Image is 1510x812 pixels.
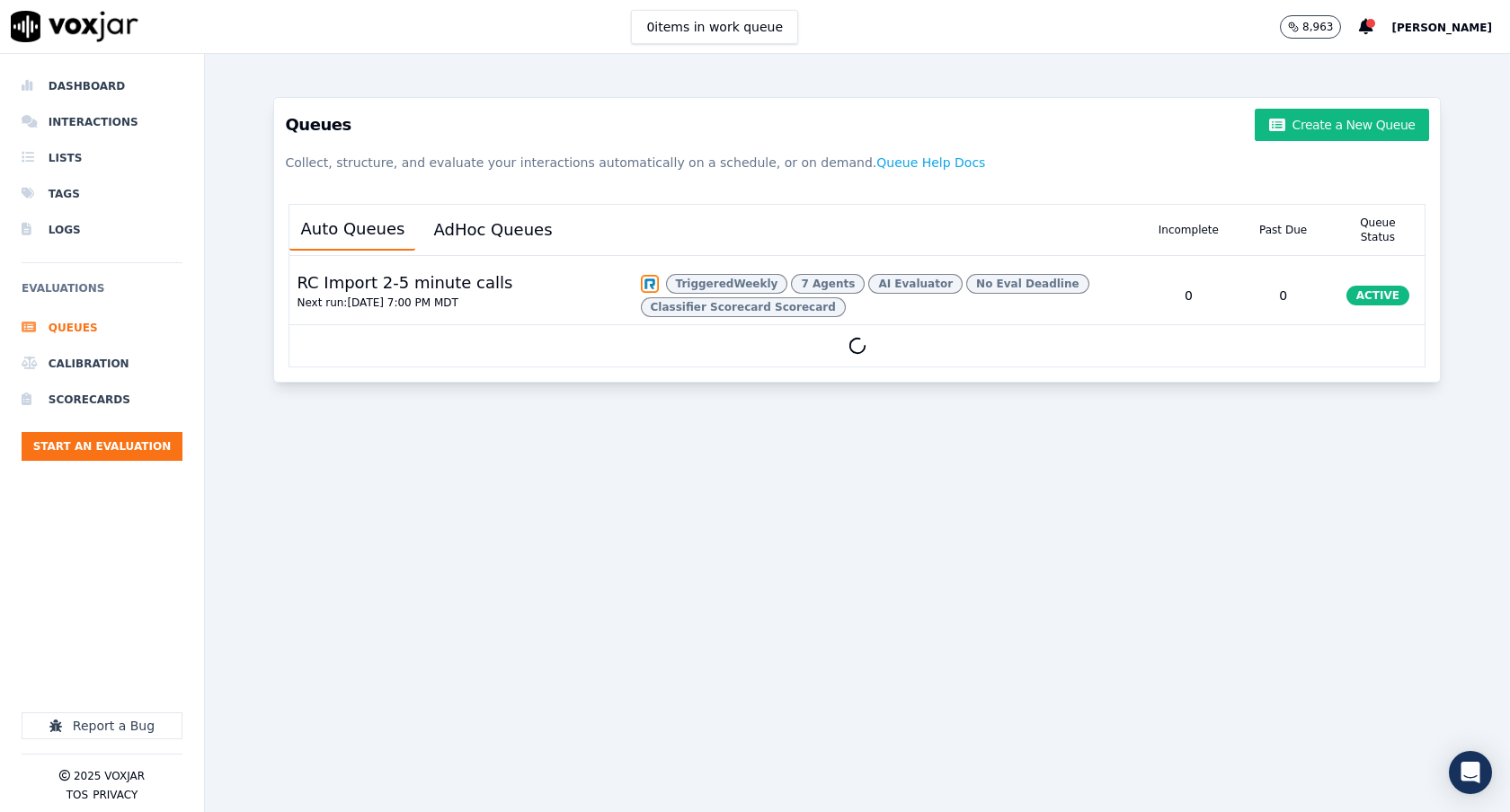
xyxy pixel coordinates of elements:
[422,210,563,250] button: AdHoc Queues
[641,297,846,317] span: Classifier Scorecard Scorecard
[22,382,182,418] a: Scorecards
[1391,16,1510,38] button: [PERSON_NAME]
[791,274,865,294] span: 7 Agents
[22,104,182,140] a: Interactions
[868,274,963,294] span: AI Evaluator
[1391,22,1492,34] span: [PERSON_NAME]
[641,275,659,293] img: RingCentral Office_icon
[22,68,182,104] a: Dashboard
[22,712,182,739] button: Report a Bug
[1280,15,1341,39] button: 8,963
[289,270,520,296] div: RC Import 2-5 minute calls
[631,10,798,44] button: 0items in work queue
[1280,15,1359,39] button: 8,963
[966,274,1089,294] span: No Eval Deadline
[1346,286,1409,305] span: ACTIVE
[74,769,145,783] p: 2025 Voxjar
[289,256,1425,325] button: RC Import 2-5 minute calls Next run:[DATE] 7:00 PM MDT RingCentral Office_icon TriggeredWeekly 7 ...
[285,146,1429,179] p: Collect, structure, and evaluate your interactions automatically on a schedule, or on demand.
[1236,267,1330,324] div: 0
[285,109,1429,141] h3: Queues
[1302,20,1333,34] p: 8,963
[22,176,182,212] a: Tags
[876,146,985,179] button: Queue Help Docs
[22,278,182,310] h6: Evaluations
[1330,205,1425,255] div: Queue Status
[297,296,457,310] p: Next run: [DATE] 7:00 PM MDT
[1236,205,1330,255] div: Past Due
[1255,109,1429,141] button: Create a New Queue
[22,432,182,461] button: Start an Evaluation
[67,788,88,802] button: TOS
[93,788,138,802] button: Privacy
[11,11,138,42] img: voxjar logo
[22,140,182,176] a: Lists
[1141,267,1236,324] div: 0
[22,346,182,382] a: Calibration
[289,209,415,251] button: Auto Queues
[22,310,182,346] a: Queues
[1449,751,1492,794] div: Open Intercom Messenger
[666,274,788,294] span: Triggered Weekly
[22,212,182,248] a: Logs
[1141,205,1236,255] div: Incomplete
